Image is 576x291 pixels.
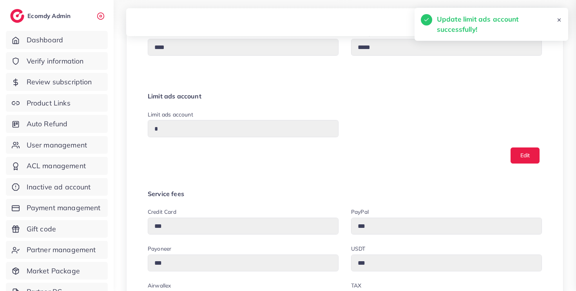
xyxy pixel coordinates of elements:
[6,115,108,133] a: Auto Refund
[511,147,540,164] button: Edit
[27,266,80,276] span: Market Package
[27,161,86,171] span: ACL management
[27,182,91,192] span: Inactive ad account
[27,224,56,234] span: Gift code
[6,199,108,217] a: Payment management
[6,136,108,154] a: User management
[6,178,108,196] a: Inactive ad account
[27,35,63,45] span: Dashboard
[6,241,108,259] a: Partner management
[6,220,108,238] a: Gift code
[148,245,171,253] label: Payoneer
[351,282,361,289] label: TAX
[10,9,24,23] img: logo
[27,77,92,87] span: Review subscription
[6,73,108,91] a: Review subscription
[148,190,542,198] h4: Service fees
[27,140,87,150] span: User management
[6,52,108,70] a: Verify information
[6,31,108,49] a: Dashboard
[351,208,369,216] label: PayPal
[148,111,193,118] label: Limit ads account
[27,98,71,108] span: Product Links
[27,245,96,255] span: Partner management
[351,245,366,253] label: USDT
[27,203,101,213] span: Payment management
[6,94,108,112] a: Product Links
[27,56,84,66] span: Verify information
[10,9,72,23] a: logoEcomdy Admin
[6,262,108,280] a: Market Package
[148,208,176,216] label: Credit card
[148,93,542,100] h4: Limit ads account
[27,119,68,129] span: Auto Refund
[27,12,72,20] h2: Ecomdy Admin
[437,14,556,35] h5: Update limit ads account successfully!
[148,282,171,289] label: Airwallex
[6,157,108,175] a: ACL management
